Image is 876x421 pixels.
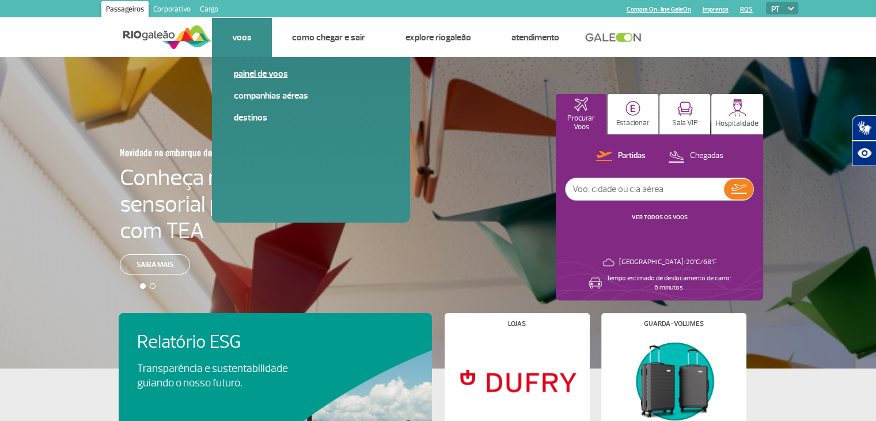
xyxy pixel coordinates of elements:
[740,6,753,13] a: RQS
[616,119,650,127] p: Estacionar
[405,32,471,43] a: Explore RIOgaleão
[703,6,729,13] a: Imprensa
[566,178,724,200] input: Voo, cidade ou cia aérea
[120,254,190,275] a: Saiba mais
[562,114,601,131] p: Procurar Voos
[852,115,876,141] button: Abrir tradutor de língua de sinais.
[574,97,588,111] img: airplaneHomeActive.svg
[852,115,876,166] div: Plugin de acessibilidade da Hand Talk.
[234,111,388,124] a: Destinos
[632,213,688,221] a: VER TODOS OS VOOS
[292,32,365,43] a: Como chegar e sair
[195,1,223,20] a: Cargo
[101,1,149,20] a: Passageiros
[137,362,301,390] p: Transparência e sustentabilidade guiando o nosso futuro.
[232,32,252,43] a: Voos
[120,140,312,164] h3: Novidade no embarque doméstico
[729,99,746,116] img: hospitality.svg
[618,151,646,161] p: Partidas
[149,1,195,20] a: Corporativo
[672,119,698,127] p: Sala VIP
[677,102,693,116] img: vipRoom.svg
[644,321,704,327] h4: Guarda-volumes
[627,6,691,13] a: Compra On-line GaleOn
[711,94,763,134] button: Hospitalidade
[120,164,369,244] h4: Conheça nossa sala sensorial para passageiros com TEA
[606,274,731,292] p: Tempo estimado de deslocamento de carro: 6 minutos
[628,213,691,222] button: VER TODOS OS VOOS
[137,332,414,390] a: Relatório ESGTransparência e sustentabilidade guiando o nosso futuro.
[234,67,388,80] a: Painel de voos
[625,101,640,116] img: carParkingHome.svg
[511,32,559,43] a: Atendimento
[556,94,606,134] button: Procurar Voos
[716,119,759,128] p: Hospitalidade
[234,89,388,102] a: Companhias Aéreas
[508,321,526,327] h4: Lojas
[593,149,649,164] button: Partidas
[852,141,876,166] button: Abrir recursos assistivos.
[690,151,723,161] p: Chegadas
[665,149,727,164] button: Chegadas
[608,94,658,134] button: Estacionar
[659,94,710,134] button: Sala VIP
[619,258,716,267] p: [GEOGRAPHIC_DATA]: 20°C/68°F
[137,332,320,353] h4: Relatório ESG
